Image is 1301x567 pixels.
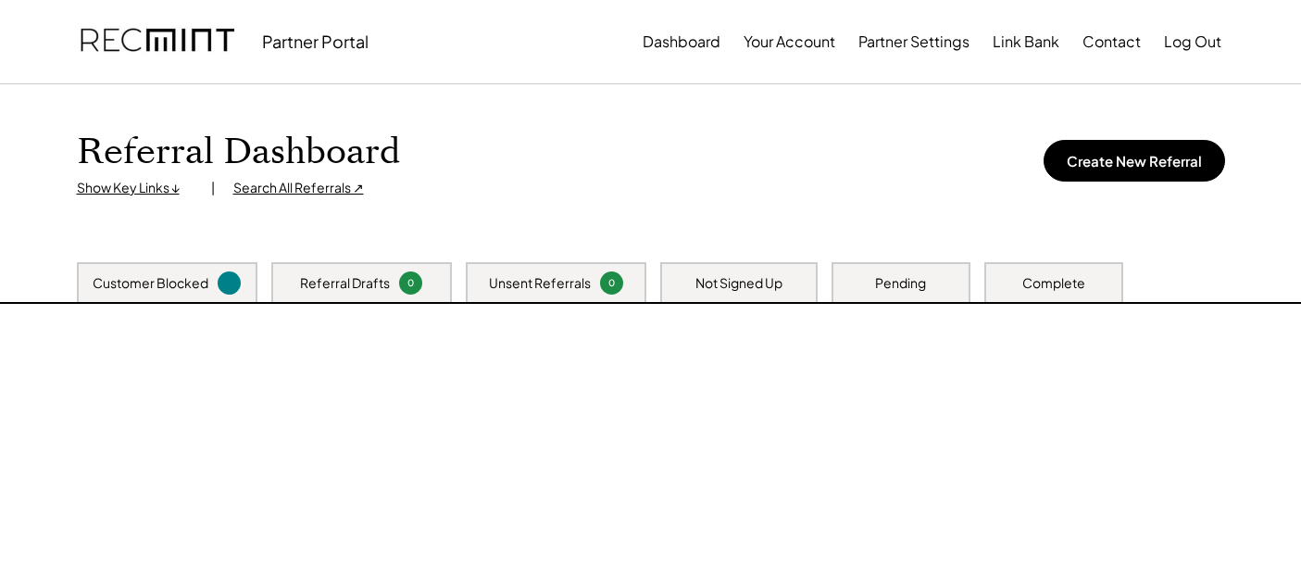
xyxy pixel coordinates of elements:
h1: Referral Dashboard [77,131,400,174]
div: Customer Blocked [93,274,208,293]
img: recmint-logotype%403x.png [81,10,234,73]
div: Complete [1022,274,1085,293]
div: Show Key Links ↓ [77,179,193,197]
button: Partner Settings [858,23,969,60]
button: Link Bank [993,23,1059,60]
button: Create New Referral [1044,140,1225,182]
div: Pending [875,274,926,293]
div: Not Signed Up [695,274,782,293]
div: Search All Referrals ↗ [233,179,364,197]
div: | [211,179,215,197]
div: 0 [603,276,620,290]
div: 0 [402,276,419,290]
div: Referral Drafts [300,274,390,293]
div: Unsent Referrals [489,274,591,293]
div: Partner Portal [262,31,369,52]
button: Log Out [1164,23,1221,60]
button: Dashboard [643,23,720,60]
button: Your Account [744,23,835,60]
button: Contact [1082,23,1141,60]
